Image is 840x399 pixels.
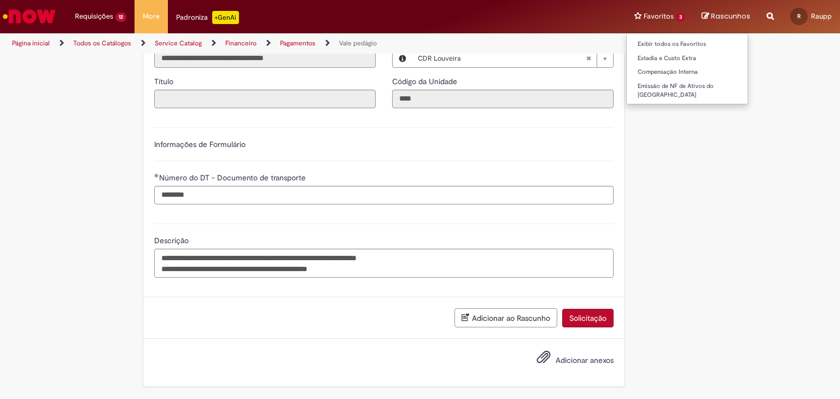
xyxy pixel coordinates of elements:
[176,11,239,24] div: Padroniza
[534,347,553,372] button: Adicionar anexos
[154,77,176,86] span: Somente leitura - Título
[339,39,377,48] a: Vale pedágio
[154,249,614,278] textarea: Descrição
[562,309,614,327] button: Solicitação
[418,50,586,67] span: CDR Louveira
[797,13,801,20] span: R
[154,186,614,204] input: Número do DT - Documento de transporte
[627,52,748,64] a: Estadia e Custo Extra
[154,90,376,108] input: Título
[12,39,50,48] a: Página inicial
[75,11,113,22] span: Requisições
[154,139,246,149] label: Informações de Formulário
[392,90,614,108] input: Código da Unidade
[392,76,459,87] label: Somente leitura - Código da Unidade
[155,39,202,48] a: Service Catalog
[627,80,748,101] a: Emissão de NF de Ativos do [GEOGRAPHIC_DATA]
[225,39,256,48] a: Financeiro
[580,50,597,67] abbr: Limpar campo Local
[454,308,557,327] button: Adicionar ao Rascunho
[811,11,832,21] span: Raupp
[212,11,239,24] p: +GenAi
[627,38,748,50] a: Exibir todos os Favoritos
[676,13,685,22] span: 3
[115,13,126,22] span: 12
[556,356,614,366] span: Adicionar anexos
[711,11,750,21] span: Rascunhos
[159,173,308,183] span: Número do DT - Documento de transporte
[644,11,674,22] span: Favoritos
[154,173,159,178] span: Obrigatório Preenchido
[1,5,57,27] img: ServiceNow
[626,33,748,104] ul: Favoritos
[280,39,316,48] a: Pagamentos
[393,50,412,67] button: Local, Visualizar este registro CDR Louveira
[8,33,552,54] ul: Trilhas de página
[143,11,160,22] span: More
[702,11,750,22] a: Rascunhos
[154,236,191,245] span: Descrição
[73,39,131,48] a: Todos os Catálogos
[392,77,459,86] span: Somente leitura - Código da Unidade
[154,49,376,68] input: Email
[154,76,176,87] label: Somente leitura - Título
[627,66,748,78] a: Compensação Interna
[412,50,613,67] a: CDR LouveiraLimpar campo Local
